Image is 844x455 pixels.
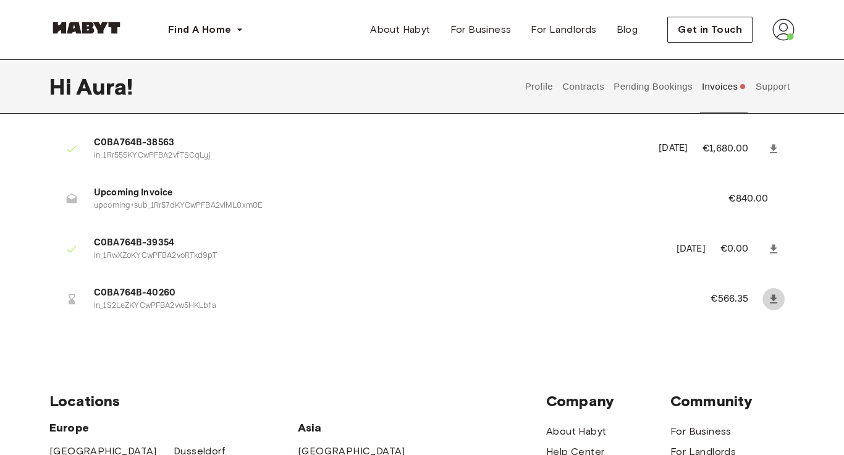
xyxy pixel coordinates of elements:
[94,236,662,250] span: C0BA764B-39354
[546,424,606,439] a: About Habyt
[531,22,596,37] span: For Landlords
[720,242,765,257] p: €0.00
[677,242,706,257] p: [DATE]
[667,17,753,43] button: Get in Touch
[523,59,555,114] button: Profile
[521,17,606,42] a: For Landlords
[94,250,662,262] p: in_1RwXZoKYCwPFBA2voRTkd9pT
[360,17,440,42] a: About Habyt
[678,22,742,37] span: Get in Touch
[670,424,732,439] a: For Business
[703,142,765,156] p: €1,680.00
[94,286,681,300] span: C0BA764B-40260
[450,22,512,37] span: For Business
[94,186,699,200] span: Upcoming Invoice
[49,22,124,34] img: Habyt
[94,136,644,150] span: C0BA764B-38563
[441,17,521,42] a: For Business
[607,17,648,42] a: Blog
[49,392,546,410] span: Locations
[49,74,76,100] span: Hi
[49,420,298,435] span: Europe
[94,150,644,162] p: in_1Rr555KYCwPFBA2vfTSCqLyj
[659,142,688,156] p: [DATE]
[76,74,133,100] span: Aura !
[546,392,670,410] span: Company
[700,59,748,114] button: Invoices
[94,300,681,312] p: in_1S2LeZKYCwPFBA2vw5HKLbfa
[772,19,795,41] img: avatar
[520,59,795,114] div: user profile tabs
[298,420,422,435] span: Asia
[370,22,430,37] span: About Habyt
[168,22,231,37] span: Find A Home
[617,22,638,37] span: Blog
[561,59,606,114] button: Contracts
[612,59,694,114] button: Pending Bookings
[94,200,699,212] p: upcoming+sub_1Rr57dKYCwPFBA2vlML0xm0E
[728,192,785,206] p: €840.00
[158,17,253,42] button: Find A Home
[670,392,795,410] span: Community
[754,59,791,114] button: Support
[711,292,765,307] p: €566.35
